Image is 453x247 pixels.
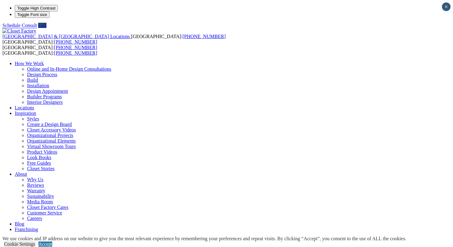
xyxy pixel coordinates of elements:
span: Toggle Font size [17,12,47,17]
div: We use cookies and IP address on our website to give you the most relevant experience by remember... [2,236,406,241]
a: Closet Accessory Videos [27,127,76,132]
a: [PHONE_NUMBER] [54,39,97,45]
button: Close [442,2,451,11]
span: [GEOGRAPHIC_DATA]: [GEOGRAPHIC_DATA]: [2,45,97,56]
a: Design Process [27,72,57,77]
a: [PHONE_NUMBER] [182,34,225,39]
a: Organizational Elements [27,138,76,143]
a: Schedule Consult [2,23,37,28]
a: Styles [27,116,39,121]
a: Franchising [15,227,38,232]
a: Inspiration [15,111,36,116]
a: Interior Designers [27,100,63,105]
button: Toggle Font size [15,11,50,18]
a: Free Guides [27,160,51,166]
a: [GEOGRAPHIC_DATA] & [GEOGRAPHIC_DATA] Locations [2,34,131,39]
a: Locations [15,105,34,110]
a: [PHONE_NUMBER] [54,50,97,56]
a: Customer Service [27,210,62,215]
a: About [15,171,27,177]
a: Build [27,77,38,83]
a: Builder Programs [27,94,62,99]
a: Reviews [27,182,44,188]
span: [GEOGRAPHIC_DATA] & [GEOGRAPHIC_DATA] Locations [2,34,130,39]
a: Virtual Showroom Tours [27,144,76,149]
span: Toggle High Contrast [17,6,55,10]
a: [PHONE_NUMBER] [54,45,97,50]
a: Product Videos [27,149,57,155]
a: Accept [38,241,52,247]
a: Installation [27,83,49,88]
a: Design Appointment [27,88,68,94]
a: Organizational Projects [27,133,73,138]
a: Why Us [27,177,43,182]
a: Blog [15,221,24,226]
a: Call [38,23,46,28]
a: Careers [27,216,42,221]
a: How We Work [15,61,44,66]
a: Look Books [27,155,51,160]
a: Sustainability [27,194,54,199]
a: Create a Design Board [27,122,72,127]
img: Closet Factory [2,28,36,34]
a: Online and In-Home Design Consultations [27,66,111,72]
a: Closet Stories [27,166,54,171]
span: [GEOGRAPHIC_DATA]: [GEOGRAPHIC_DATA]: [2,34,226,45]
a: Closet Factory Cares [27,205,68,210]
button: Toggle High Contrast [15,5,58,11]
a: Warranty [27,188,45,193]
a: Cookie Settings [4,241,35,247]
a: Media Room [27,199,53,204]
